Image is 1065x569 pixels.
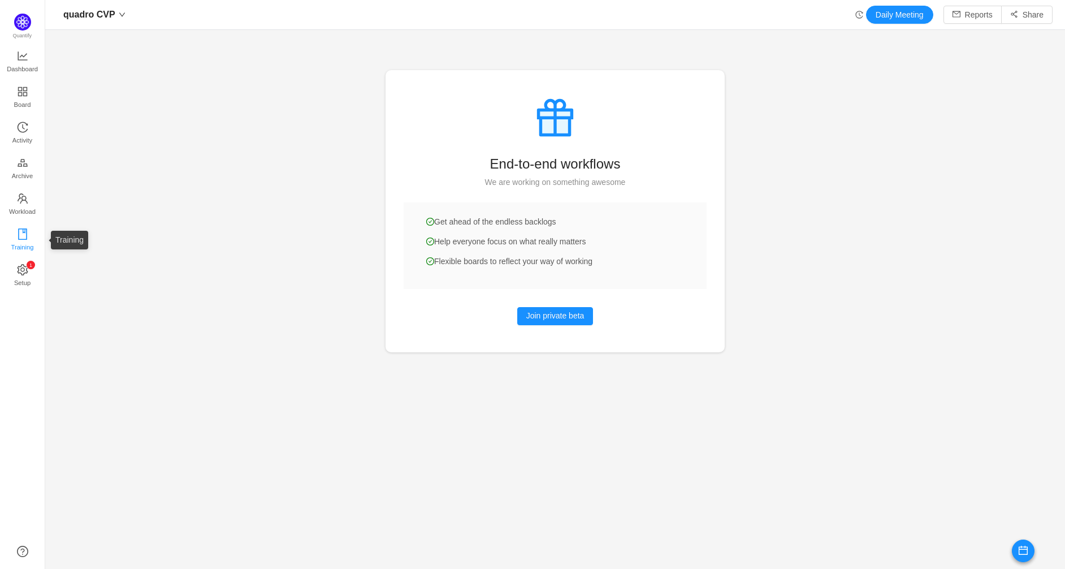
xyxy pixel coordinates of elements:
button: icon: mailReports [943,6,1002,24]
i: icon: line-chart [17,50,28,62]
a: icon: question-circle [17,546,28,557]
span: Archive [12,165,33,187]
button: icon: share-altShare [1001,6,1053,24]
span: Workload [9,200,36,223]
button: Join private beta [517,307,594,325]
i: icon: appstore [17,86,28,97]
i: icon: setting [17,264,28,275]
i: icon: history [855,11,863,19]
button: Daily Meeting [866,6,933,24]
i: icon: history [17,122,28,133]
span: quadro CVP [63,6,115,24]
span: Activity [12,129,32,152]
a: Archive [17,158,28,180]
span: Board [14,93,31,116]
sup: 1 [27,261,35,269]
p: 1 [29,261,32,269]
span: Training [11,236,33,258]
a: icon: settingSetup [17,265,28,287]
a: Workload [17,193,28,216]
button: icon: calendar [1012,540,1034,562]
i: icon: gold [17,157,28,169]
span: Quantify [13,33,32,38]
img: Quantify [14,14,31,31]
a: Activity [17,122,28,145]
i: icon: team [17,193,28,204]
i: icon: down [119,11,125,18]
span: Setup [14,271,31,294]
span: Dashboard [7,58,38,80]
a: Board [17,87,28,109]
a: Training [17,229,28,252]
a: Dashboard [17,51,28,74]
i: icon: book [17,229,28,240]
